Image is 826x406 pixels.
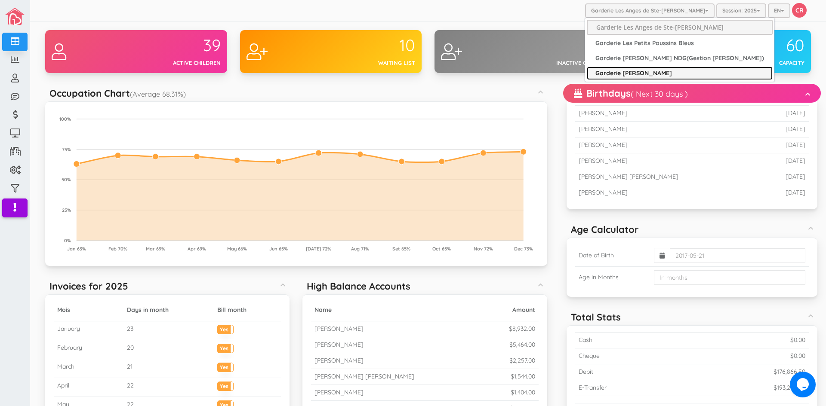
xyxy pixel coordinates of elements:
[511,372,535,380] small: $1,544.00
[686,380,809,396] td: $193,298.00
[314,372,414,380] small: [PERSON_NAME] [PERSON_NAME]
[217,307,277,313] h5: Bill month
[218,344,233,351] label: Yes
[331,37,415,55] div: 10
[188,246,206,252] tspan: Apr 69%
[218,363,233,369] label: Yes
[54,378,123,397] td: April
[331,59,415,67] div: Waiting list
[49,88,186,98] h5: Occupation Chart
[571,312,621,322] h5: Total Stats
[59,116,71,122] tspan: 100%
[432,246,451,252] tspan: Oct 65%
[123,378,214,397] td: 22
[575,348,686,364] td: Cheque
[136,59,220,67] div: Active children
[54,321,123,340] td: January
[108,246,127,252] tspan: Feb 70%
[575,364,686,380] td: Debit
[514,246,533,252] tspan: Dec 73%
[790,372,817,397] iframe: chat widget
[314,388,364,396] small: [PERSON_NAME]
[509,357,535,364] small: $2,257.00
[306,246,331,252] tspan: [DATE] 72%
[54,359,123,378] td: March
[762,106,809,122] td: [DATE]
[525,37,610,55] div: 25
[509,325,535,333] small: $8,932.00
[307,281,410,291] h5: High Balance Accounts
[123,340,214,359] td: 20
[762,153,809,169] td: [DATE]
[631,89,688,99] small: ( Next 30 days )
[574,88,688,98] h5: Birthdays
[575,267,650,289] td: Age in Months
[392,246,410,252] tspan: Set 65%
[474,246,493,252] tspan: Nov 72%
[314,357,364,364] small: [PERSON_NAME]
[670,248,805,263] input: 2017-05-21
[5,8,25,25] img: image
[525,59,610,67] div: Inactive children
[127,307,210,313] h5: Days in month
[218,382,233,388] label: Yes
[62,147,71,153] tspan: 75%
[575,185,762,201] td: [PERSON_NAME]
[351,246,369,252] tspan: Aug 71%
[49,281,128,291] h5: Invoices for 2025
[314,325,364,333] small: [PERSON_NAME]
[54,340,123,359] td: February
[686,333,809,348] td: $0.00
[57,307,120,313] h5: Mois
[488,307,535,313] h5: Amount
[575,380,686,396] td: E-Transfer
[575,153,762,169] td: [PERSON_NAME]
[123,359,214,378] td: 21
[571,224,639,235] h5: Age Calculator
[575,333,686,348] td: Cash
[123,321,214,340] td: 23
[64,238,71,244] tspan: 0%
[686,364,809,380] td: $176,866.50
[62,177,71,183] tspan: 50%
[227,246,247,252] tspan: May 66%
[218,325,233,332] label: Yes
[575,244,650,267] td: Date of Birth
[314,307,481,313] h5: Name
[575,137,762,153] td: [PERSON_NAME]
[314,341,364,348] small: [PERSON_NAME]
[762,169,809,185] td: [DATE]
[146,246,165,252] tspan: Mar 69%
[269,246,288,252] tspan: Jun 65%
[136,37,220,55] div: 39
[654,270,805,285] input: In months
[762,137,809,153] td: [DATE]
[762,185,809,201] td: [DATE]
[762,122,809,137] td: [DATE]
[67,246,86,252] tspan: Jan 63%
[686,348,809,364] td: $0.00
[511,388,535,396] small: $1,404.00
[62,207,71,213] tspan: 25%
[509,341,535,348] small: $5,464.00
[575,169,762,185] td: [PERSON_NAME] [PERSON_NAME]
[575,106,762,122] td: [PERSON_NAME]
[575,122,762,137] td: [PERSON_NAME]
